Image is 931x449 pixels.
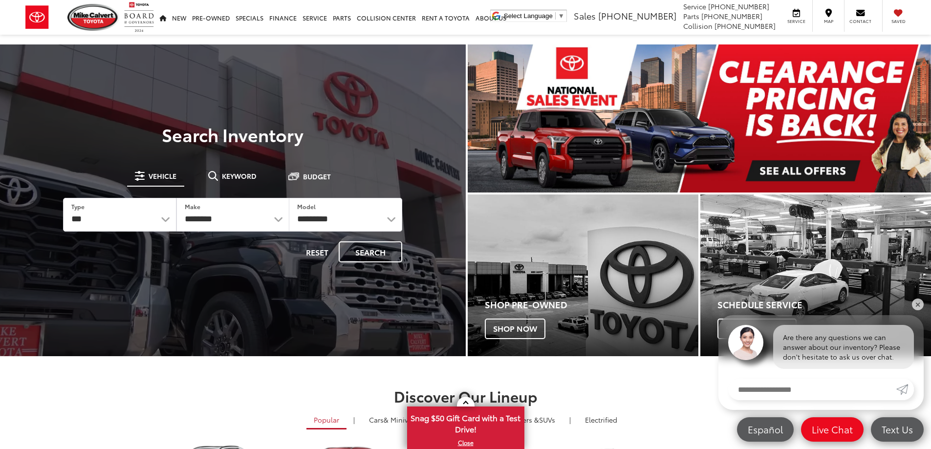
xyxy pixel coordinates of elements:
[714,21,776,31] span: [PHONE_NUMBER]
[785,18,807,24] span: Service
[485,300,698,310] h4: Shop Pre-Owned
[737,417,794,442] a: Español
[222,172,257,179] span: Keyword
[683,11,699,21] span: Parts
[351,415,357,425] li: |
[708,1,769,11] span: [PHONE_NUMBER]
[121,388,810,404] h2: Discover Our Lineup
[468,194,698,356] div: Toyota
[149,172,176,179] span: Vehicle
[728,325,763,360] img: Agent profile photo
[185,202,200,211] label: Make
[339,241,402,262] button: Search
[888,18,909,24] span: Saved
[871,417,924,442] a: Text Us
[306,411,346,429] a: Popular
[818,18,839,24] span: Map
[67,4,119,31] img: Mike Calvert Toyota
[504,12,553,20] span: Select Language
[489,411,563,428] a: SUVs
[384,415,416,425] span: & Minivan
[683,1,706,11] span: Service
[683,21,713,31] span: Collision
[555,12,556,20] span: ​
[743,423,788,435] span: Español
[574,9,596,22] span: Sales
[567,415,573,425] li: |
[700,194,931,356] a: Schedule Service Schedule Now
[578,411,625,428] a: Electrified
[598,9,676,22] span: [PHONE_NUMBER]
[485,319,545,339] span: Shop Now
[303,173,331,180] span: Budget
[717,300,931,310] h4: Schedule Service
[877,423,918,435] span: Text Us
[700,194,931,356] div: Toyota
[849,18,871,24] span: Contact
[801,417,864,442] a: Live Chat
[362,411,424,428] a: Cars
[468,194,698,356] a: Shop Pre-Owned Shop Now
[558,12,564,20] span: ▼
[717,319,797,339] span: Schedule Now
[408,407,523,437] span: Snag $50 Gift Card with a Test Drive!
[298,241,337,262] button: Reset
[728,379,896,400] input: Enter your message
[896,379,914,400] a: Submit
[297,202,316,211] label: Model
[807,423,858,435] span: Live Chat
[773,325,914,369] div: Are there any questions we can answer about our inventory? Please don't hesitate to ask us over c...
[504,12,564,20] a: Select Language​
[41,125,425,144] h3: Search Inventory
[71,202,85,211] label: Type
[701,11,762,21] span: [PHONE_NUMBER]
